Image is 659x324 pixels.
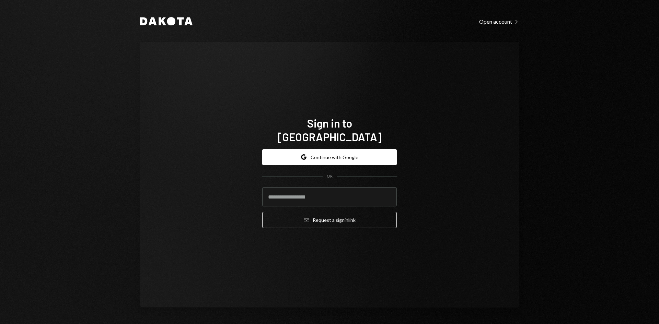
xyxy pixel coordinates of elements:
div: OR [327,173,333,179]
button: Continue with Google [262,149,397,165]
button: Request a signinlink [262,212,397,228]
h1: Sign in to [GEOGRAPHIC_DATA] [262,116,397,144]
a: Open account [479,17,519,25]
